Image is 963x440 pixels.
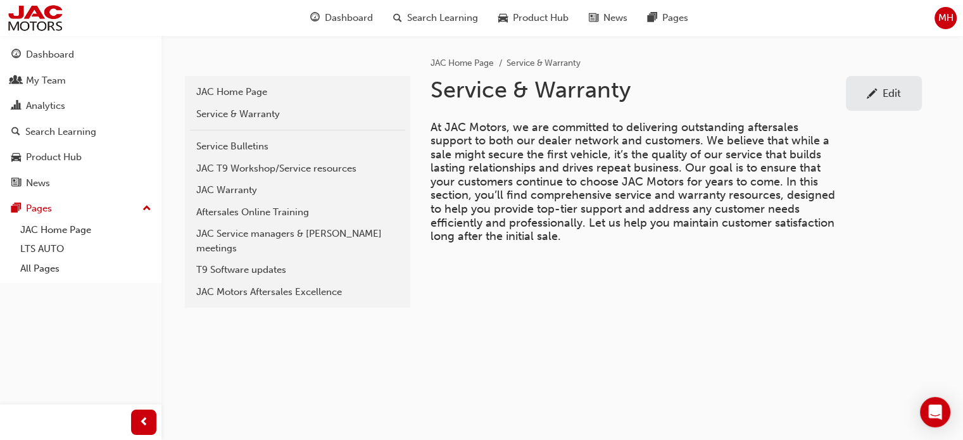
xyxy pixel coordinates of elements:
[648,10,657,26] span: pages-icon
[15,259,156,279] a: All Pages
[11,101,21,112] span: chart-icon
[431,120,838,244] span: At JAC Motors, we are committed to delivering outstanding aftersales support to both our dealer n...
[26,201,52,216] div: Pages
[5,197,156,220] button: Pages
[26,99,65,113] div: Analytics
[11,203,21,215] span: pages-icon
[142,201,151,217] span: up-icon
[190,81,405,103] a: JAC Home Page
[393,10,402,26] span: search-icon
[5,146,156,169] a: Product Hub
[589,10,598,26] span: news-icon
[26,150,82,165] div: Product Hub
[867,89,878,101] span: pencil-icon
[11,152,21,163] span: car-icon
[26,47,74,62] div: Dashboard
[5,94,156,118] a: Analytics
[431,76,846,104] h1: Service & Warranty
[196,183,399,198] div: JAC Warranty
[935,7,957,29] button: MH
[196,227,399,255] div: JAC Service managers & [PERSON_NAME] meetings
[513,11,569,25] span: Product Hub
[383,5,488,31] a: search-iconSearch Learning
[190,281,405,303] a: JAC Motors Aftersales Excellence
[26,73,66,88] div: My Team
[310,10,320,26] span: guage-icon
[920,397,950,427] div: Open Intercom Messenger
[196,161,399,176] div: JAC T9 Workshop/Service resources
[190,223,405,259] a: JAC Service managers & [PERSON_NAME] meetings
[196,205,399,220] div: Aftersales Online Training
[25,125,96,139] div: Search Learning
[6,4,64,32] img: jac-portal
[325,11,373,25] span: Dashboard
[407,11,478,25] span: Search Learning
[190,259,405,281] a: T9 Software updates
[662,11,688,25] span: Pages
[5,43,156,66] a: Dashboard
[139,415,149,431] span: prev-icon
[5,41,156,197] button: DashboardMy TeamAnalyticsSearch LearningProduct HubNews
[5,120,156,144] a: Search Learning
[5,69,156,92] a: My Team
[190,103,405,125] a: Service & Warranty
[196,139,399,154] div: Service Bulletins
[190,158,405,180] a: JAC T9 Workshop/Service resources
[507,56,581,71] li: Service & Warranty
[579,5,638,31] a: news-iconNews
[196,263,399,277] div: T9 Software updates
[190,201,405,223] a: Aftersales Online Training
[11,75,21,87] span: people-icon
[431,58,494,68] a: JAC Home Page
[11,49,21,61] span: guage-icon
[196,85,399,99] div: JAC Home Page
[196,285,399,299] div: JAC Motors Aftersales Excellence
[883,87,901,99] div: Edit
[603,11,627,25] span: News
[498,10,508,26] span: car-icon
[190,179,405,201] a: JAC Warranty
[15,239,156,259] a: LTS AUTO
[938,11,954,25] span: MH
[11,178,21,189] span: news-icon
[196,107,399,122] div: Service & Warranty
[15,220,156,240] a: JAC Home Page
[11,127,20,138] span: search-icon
[190,135,405,158] a: Service Bulletins
[488,5,579,31] a: car-iconProduct Hub
[300,5,383,31] a: guage-iconDashboard
[5,172,156,195] a: News
[846,76,922,111] a: Edit
[26,176,50,191] div: News
[638,5,698,31] a: pages-iconPages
